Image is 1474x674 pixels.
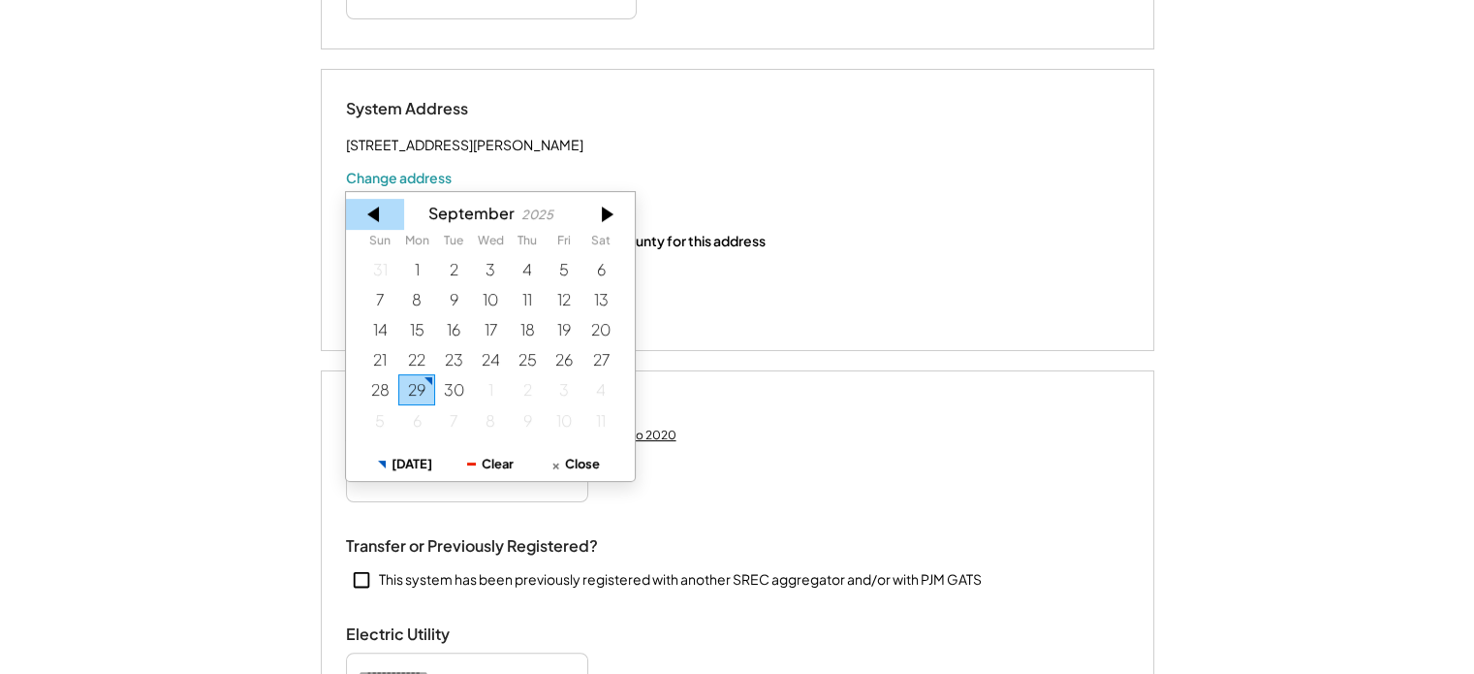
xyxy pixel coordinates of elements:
div: 9/11/2025 [509,284,546,314]
div: 9/13/2025 [582,284,619,314]
th: Tuesday [435,234,472,253]
th: Wednesday [472,234,509,253]
div: 9/14/2025 [361,314,398,344]
div: 2025 [521,208,553,222]
div: 9/30/2025 [435,374,472,404]
div: 10/09/2025 [509,405,546,435]
div: Transfer or Previously Registered? [346,536,598,557]
div: 9/20/2025 [582,314,619,344]
div: 9/03/2025 [472,254,509,284]
div: 9/27/2025 [582,344,619,374]
th: Thursday [509,234,546,253]
div: 9/01/2025 [398,254,435,284]
th: Saturday [582,234,619,253]
div: 9/25/2025 [509,344,546,374]
div: 9/04/2025 [509,254,546,284]
div: 10/01/2025 [472,374,509,404]
div: 9/07/2025 [361,284,398,314]
div: September [428,204,515,222]
div: 9/12/2025 [546,284,582,314]
div: 9/02/2025 [435,254,472,284]
div: 9/08/2025 [398,284,435,314]
div: 10/05/2025 [361,405,398,435]
div: Jump to 2020 [599,428,676,443]
div: 9/05/2025 [546,254,582,284]
div: 10/07/2025 [435,405,472,435]
div: 9/10/2025 [472,284,509,314]
div: 10/06/2025 [398,405,435,435]
div: System Address [346,99,540,119]
div: 9/24/2025 [472,344,509,374]
div: 9/22/2025 [398,344,435,374]
button: Clear [448,447,533,481]
div: Electric Utility [346,625,540,645]
th: Monday [398,234,435,253]
div: 9/16/2025 [435,314,472,344]
div: 9/28/2025 [361,374,398,404]
div: 9/23/2025 [435,344,472,374]
div: [STREET_ADDRESS][PERSON_NAME] [346,133,583,157]
div: 10/08/2025 [472,405,509,435]
div: 9/09/2025 [435,284,472,314]
th: Sunday [361,234,398,253]
div: 9/29/2025 [398,374,435,404]
div: 10/02/2025 [509,374,546,404]
div: 9/17/2025 [472,314,509,344]
div: 10/10/2025 [546,405,582,435]
div: 9/15/2025 [398,314,435,344]
button: Change address [346,168,452,187]
div: 8/31/2025 [361,254,398,284]
div: 9/21/2025 [361,344,398,374]
div: 9/26/2025 [546,344,582,374]
div: 9/19/2025 [546,314,582,344]
div: This system has been previously registered with another SREC aggregator and/or with PJM GATS [379,570,982,590]
div: 10/04/2025 [582,374,619,404]
div: 10/03/2025 [546,374,582,404]
button: [DATE] [363,447,449,481]
div: 9/18/2025 [509,314,546,344]
button: Close [533,447,618,481]
th: Friday [546,234,582,253]
div: 10/11/2025 [582,405,619,435]
div: 9/06/2025 [582,254,619,284]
